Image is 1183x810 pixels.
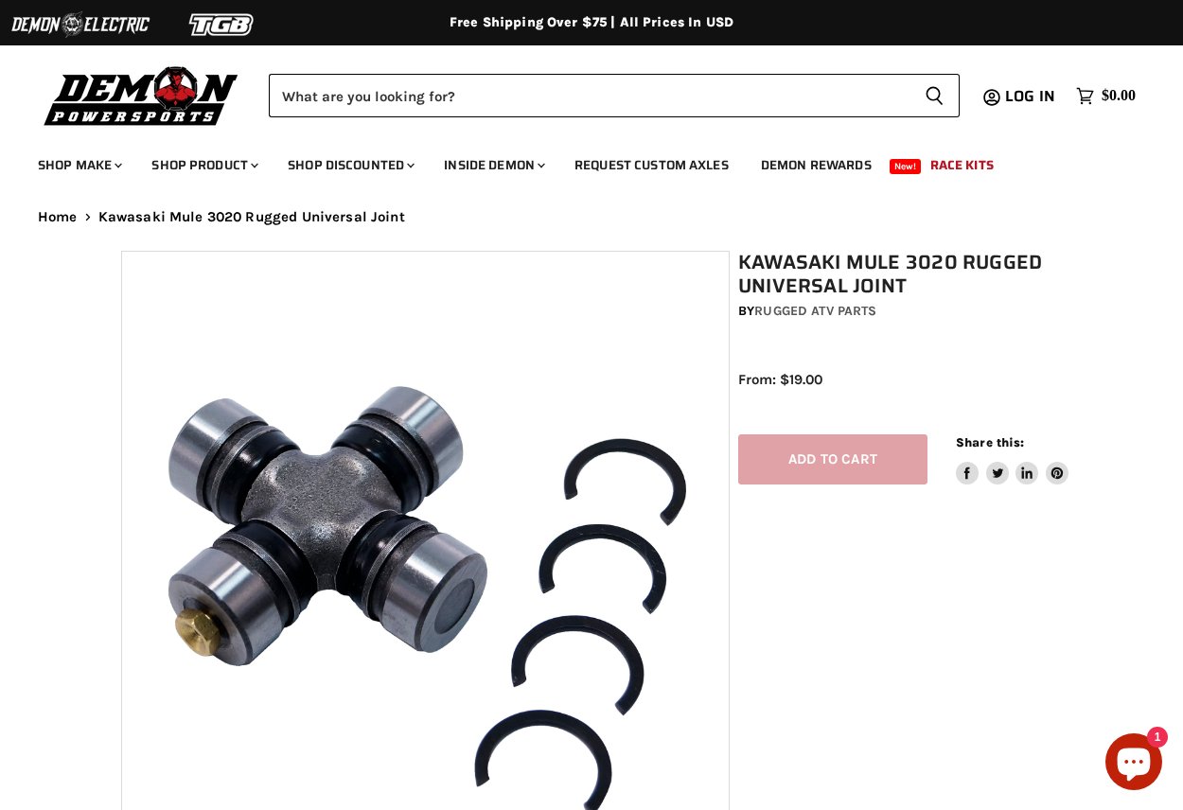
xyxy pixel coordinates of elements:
[24,146,133,185] a: Shop Make
[560,146,743,185] a: Request Custom Axles
[151,7,293,43] img: TGB Logo 2
[738,251,1070,298] h1: Kawasaki Mule 3020 Rugged Universal Joint
[738,371,822,388] span: From: $19.00
[1005,84,1055,108] span: Log in
[24,138,1131,185] ul: Main menu
[9,7,151,43] img: Demon Electric Logo 2
[890,159,922,174] span: New!
[754,303,876,319] a: Rugged ATV Parts
[274,146,426,185] a: Shop Discounted
[38,209,78,225] a: Home
[956,434,1068,484] aside: Share this:
[997,88,1067,105] a: Log in
[137,146,270,185] a: Shop Product
[956,435,1024,449] span: Share this:
[916,146,1008,185] a: Race Kits
[269,74,960,117] form: Product
[269,74,909,117] input: Search
[98,209,405,225] span: Kawasaki Mule 3020 Rugged Universal Joint
[38,62,245,129] img: Demon Powersports
[738,301,1070,322] div: by
[1067,82,1145,110] a: $0.00
[1102,87,1136,105] span: $0.00
[1100,733,1168,795] inbox-online-store-chat: Shopify online store chat
[747,146,886,185] a: Demon Rewards
[430,146,556,185] a: Inside Demon
[909,74,960,117] button: Search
